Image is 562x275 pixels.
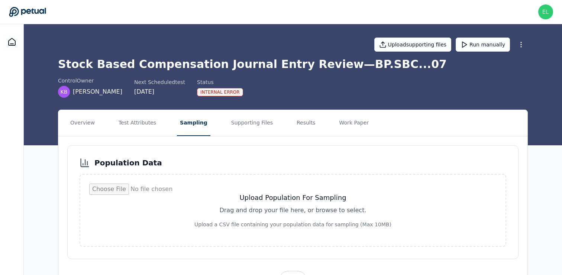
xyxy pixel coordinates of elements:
span: [PERSON_NAME] [73,87,122,96]
button: Work Paper [336,110,372,136]
a: Dashboard [3,33,21,51]
button: Supporting Files [228,110,276,136]
img: eliot+reddit@petual.ai [538,4,553,19]
button: Uploadsupporting files [374,38,452,52]
button: Overview [67,110,98,136]
div: Status [197,78,243,86]
a: Go to Dashboard [9,7,46,17]
span: KB [61,88,68,96]
div: Internal Error [197,88,243,96]
div: Next Scheduled test [134,78,185,86]
h1: Stock Based Compensation Journal Entry Review — BP.SBC...07 [58,58,528,71]
div: [DATE] [134,87,185,96]
nav: Tabs [58,110,527,136]
button: Test Attributes [116,110,159,136]
button: Run manually [456,38,510,52]
button: Results [294,110,319,136]
h3: Population Data [94,158,162,168]
button: More Options [514,38,528,51]
button: Sampling [177,110,210,136]
div: control Owner [58,77,122,84]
